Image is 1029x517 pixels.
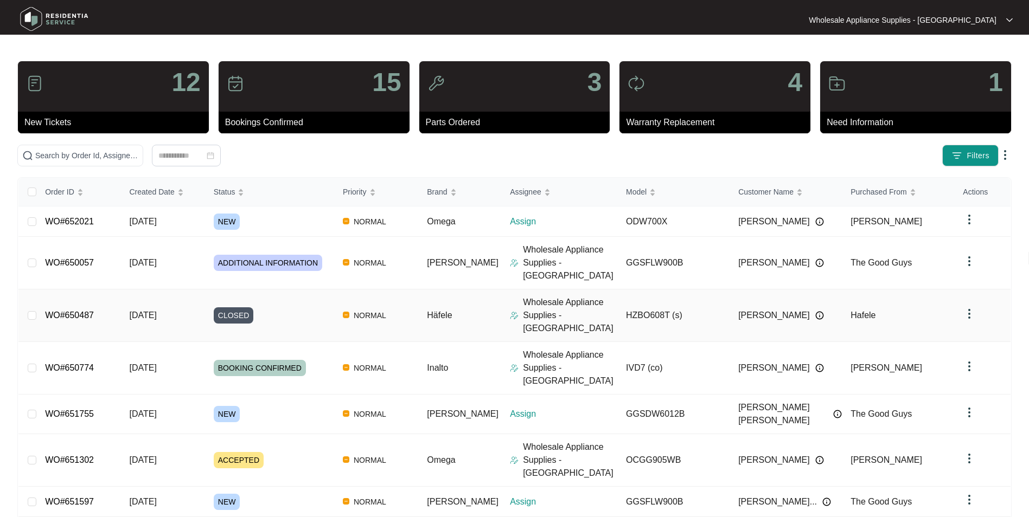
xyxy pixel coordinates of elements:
img: filter icon [951,150,962,161]
span: The Good Guys [851,409,912,418]
span: ACCEPTED [214,452,264,468]
span: Customer Name [738,186,794,198]
img: dropdown arrow [963,213,976,226]
span: [DATE] [129,217,156,226]
img: Info icon [833,410,842,418]
img: dropdown arrow [963,360,976,373]
a: WO#651302 [45,455,94,464]
p: 3 [587,69,602,95]
span: BOOKING CONFIRMED [214,360,306,376]
img: dropdown arrow [963,406,976,419]
span: [DATE] [129,455,156,464]
img: Info icon [815,364,824,372]
a: WO#651597 [45,497,94,506]
span: [DATE] [129,258,156,267]
span: Model [626,186,647,198]
span: ADDITIONAL INFORMATION [214,255,322,271]
span: Order ID [45,186,74,198]
th: Priority [334,178,418,206]
span: Status [214,186,235,198]
p: Wholesale Appliance Supplies - [GEOGRAPHIC_DATA] [523,348,617,387]
p: Wholesale Appliance Supplies - [GEOGRAPHIC_DATA] [523,441,617,480]
img: Info icon [815,311,824,320]
img: Info icon [822,497,831,506]
th: Order ID [36,178,120,206]
span: NEW [214,406,240,422]
p: Assign [510,495,617,508]
a: WO#650774 [45,363,94,372]
img: dropdown arrow [999,148,1012,161]
span: [PERSON_NAME] [738,309,810,322]
p: Wholesale Appliance Supplies - [GEOGRAPHIC_DATA] [809,15,996,25]
span: [PERSON_NAME] [PERSON_NAME] [738,401,828,427]
img: icon [828,75,846,92]
input: Search by Order Id, Assignee Name, Customer Name, Brand and Model [35,150,138,161]
td: HZBO608T (s) [617,289,730,342]
img: dropdown arrow [963,307,976,320]
span: [DATE] [129,409,156,418]
span: NORMAL [349,215,391,228]
span: The Good Guys [851,497,912,506]
span: Hafele [851,311,875,320]
p: 1 [988,69,1003,95]
img: Assigner Icon [510,364,519,372]
td: GGSFLW900B [617,487,730,517]
p: 4 [788,69,802,95]
img: Assigner Icon [510,258,519,267]
td: GGSDW6012B [617,395,730,434]
img: icon [26,75,43,92]
a: WO#650487 [45,311,94,320]
img: Info icon [815,217,824,226]
span: NORMAL [349,309,391,322]
span: Purchased From [851,186,906,198]
span: [PERSON_NAME] [738,361,810,374]
th: Customer Name [730,178,842,206]
span: NORMAL [349,454,391,467]
span: NEW [214,214,240,230]
td: GGSFLW900B [617,237,730,289]
p: Bookings Confirmed [225,116,410,129]
span: Brand [427,186,447,198]
span: [PERSON_NAME] [738,215,810,228]
img: Assigner Icon [510,311,519,320]
td: ODW700X [617,206,730,237]
a: WO#650057 [45,258,94,267]
span: Omega [427,217,455,226]
img: Info icon [815,258,824,267]
th: Purchased From [842,178,954,206]
span: [PERSON_NAME] [427,409,498,418]
th: Status [205,178,334,206]
span: Priority [343,186,367,198]
span: [DATE] [129,497,156,506]
p: Assign [510,408,617,421]
button: filter iconFilters [942,145,999,166]
th: Brand [418,178,501,206]
img: residentia service logo [16,3,92,35]
img: Vercel Logo [343,312,349,318]
img: Vercel Logo [343,410,349,417]
img: dropdown arrow [963,255,976,268]
th: Assignee [501,178,617,206]
span: [PERSON_NAME] [427,258,498,267]
span: NORMAL [349,256,391,269]
span: NORMAL [349,495,391,508]
span: [PERSON_NAME] [738,256,810,269]
p: Parts Ordered [426,116,610,129]
p: Assign [510,215,617,228]
span: Assignee [510,186,541,198]
span: Häfele [427,311,452,320]
span: [DATE] [129,311,156,320]
td: OCGG905WB [617,434,730,487]
span: The Good Guys [851,258,912,267]
img: Vercel Logo [343,364,349,371]
span: [PERSON_NAME] [851,217,922,226]
p: 15 [372,69,401,95]
img: Vercel Logo [343,218,349,224]
p: Wholesale Appliance Supplies - [GEOGRAPHIC_DATA] [523,243,617,282]
span: [PERSON_NAME]... [738,495,817,508]
img: Assigner Icon [510,456,519,464]
span: Omega [427,455,455,464]
span: [DATE] [129,363,156,372]
img: search-icon [22,150,33,161]
img: Vercel Logo [343,259,349,266]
